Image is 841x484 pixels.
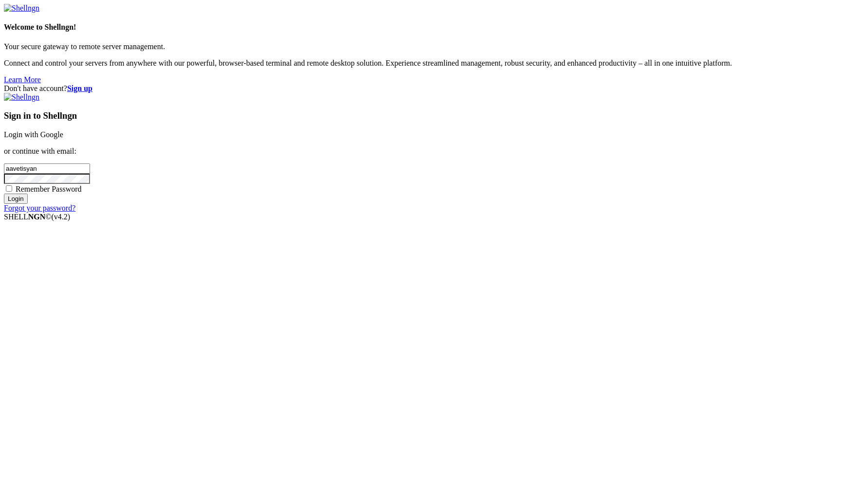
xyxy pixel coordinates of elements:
[4,84,837,93] div: Don't have account?
[4,75,41,84] a: Learn More
[4,130,63,139] a: Login with Google
[4,23,837,32] h4: Welcome to Shellngn!
[28,213,46,221] b: NGN
[4,4,39,13] img: Shellngn
[4,59,837,68] p: Connect and control your servers from anywhere with our powerful, browser-based terminal and remo...
[4,194,28,204] input: Login
[4,42,837,51] p: Your secure gateway to remote server management.
[67,84,92,92] a: Sign up
[4,147,837,156] p: or continue with email:
[52,213,71,221] span: 4.2.0
[6,185,12,192] input: Remember Password
[4,204,75,212] a: Forgot your password?
[4,213,70,221] span: SHELL ©
[16,185,82,193] span: Remember Password
[4,110,837,121] h3: Sign in to Shellngn
[4,93,39,102] img: Shellngn
[4,163,90,174] input: Email address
